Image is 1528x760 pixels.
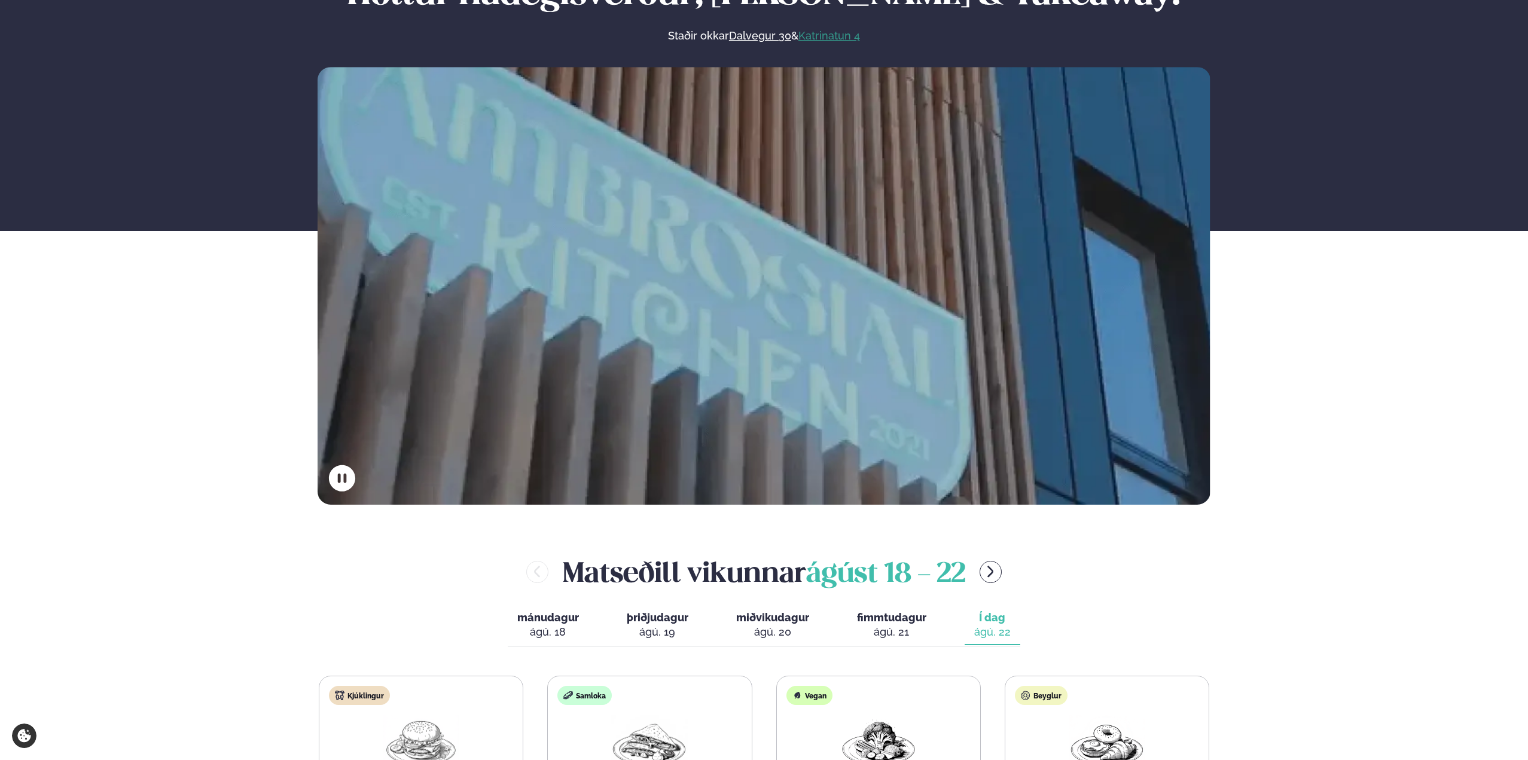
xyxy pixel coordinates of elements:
div: ágú. 18 [517,625,579,639]
span: ágúst 18 - 22 [806,561,965,588]
a: Cookie settings [12,724,36,748]
button: Í dag ágú. 22 [965,606,1020,645]
img: bagle-new-16px.svg [1021,691,1030,700]
div: ágú. 21 [857,625,926,639]
p: Staðir okkar & [538,29,990,43]
span: Í dag [974,611,1011,625]
a: Katrinatun 4 [798,29,860,43]
a: Dalvegur 30 [729,29,791,43]
button: fimmtudagur ágú. 21 [847,606,936,645]
img: sandwich-new-16px.svg [563,691,573,700]
div: Kjúklingur [329,686,390,705]
div: Beyglur [1015,686,1068,705]
span: fimmtudagur [857,611,926,624]
div: ágú. 20 [736,625,809,639]
img: chicken.svg [335,691,344,700]
button: menu-btn-left [526,561,548,583]
div: ágú. 19 [627,625,688,639]
h2: Matseðill vikunnar [563,553,965,591]
button: miðvikudagur ágú. 20 [727,606,819,645]
div: Vegan [786,686,832,705]
button: menu-btn-right [980,561,1002,583]
button: mánudagur ágú. 18 [508,606,588,645]
span: mánudagur [517,611,579,624]
span: þriðjudagur [627,611,688,624]
span: miðvikudagur [736,611,809,624]
div: ágú. 22 [974,625,1011,639]
div: Samloka [557,686,612,705]
button: þriðjudagur ágú. 19 [617,606,698,645]
img: Vegan.svg [792,691,802,700]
